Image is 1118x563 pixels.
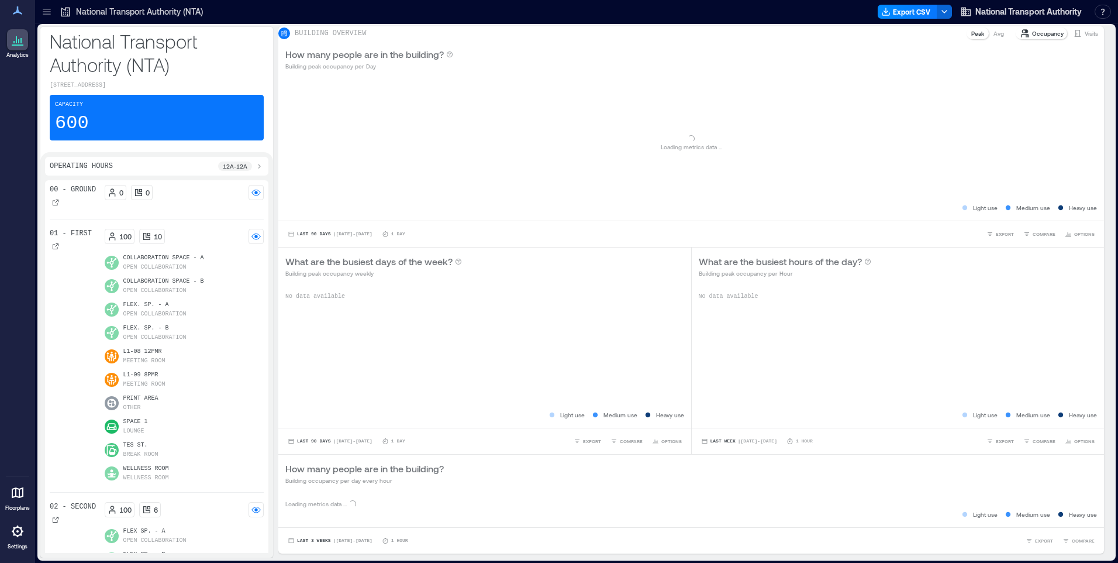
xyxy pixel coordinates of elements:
[661,142,722,152] p: Loading metrics data ...
[123,427,144,436] p: Lounge
[878,5,937,19] button: Export CSV
[146,188,150,197] p: 0
[123,536,187,545] p: Open Collaboration
[656,410,684,420] p: Heavy use
[1021,228,1058,240] button: COMPARE
[1016,410,1050,420] p: Medium use
[699,269,871,278] p: Building peak occupancy per Hour
[123,473,169,483] p: Wellness Room
[1016,510,1050,519] p: Medium use
[1032,29,1064,38] p: Occupancy
[123,370,165,380] p: L1-09 8PMR
[620,438,643,445] span: COMPARE
[1072,537,1095,544] span: COMPARE
[76,6,203,18] p: National Transport Authority (NTA)
[123,324,187,333] p: Flex. Sp. - B
[3,26,32,62] a: Analytics
[123,550,187,559] p: Flex Sp. - B
[285,61,453,71] p: Building peak occupancy per Day
[295,29,366,38] p: BUILDING OVERVIEW
[1069,510,1097,519] p: Heavy use
[5,504,30,511] p: Floorplans
[2,479,33,515] a: Floorplans
[50,162,113,171] p: Operating Hours
[1033,231,1055,238] span: COMPARE
[119,505,132,514] p: 100
[123,417,148,427] p: Space 1
[571,435,603,447] button: EXPORT
[123,263,187,272] p: Open Collaboration
[796,438,813,445] p: 1 Hour
[123,450,158,459] p: Break Room
[285,255,453,269] p: What are the busiest days of the week?
[285,269,462,278] p: Building peak occupancy weekly
[1033,438,1055,445] span: COMPARE
[123,347,165,356] p: L1-08 12PMR
[123,394,158,403] p: Print Area
[996,438,1014,445] span: EXPORT
[391,231,405,238] p: 1 Day
[6,52,29,59] p: Analytics
[123,300,187,310] p: Flex. Sp. - A
[123,356,165,366] p: Meeting Room
[984,435,1016,447] button: EXPORT
[55,100,83,109] p: Capacity
[984,228,1016,240] button: EXPORT
[123,253,204,263] p: Collaboration Space - A
[123,286,187,296] p: Open Collaboration
[50,229,92,238] p: 01 - First
[973,410,998,420] p: Light use
[973,203,998,212] p: Light use
[119,232,132,241] p: 100
[1016,203,1050,212] p: Medium use
[285,292,684,301] p: No data available
[650,435,684,447] button: OPTIONS
[123,310,187,319] p: Open Collaboration
[1023,535,1055,547] button: EXPORT
[391,537,408,544] p: 1 Hour
[55,112,89,135] p: 600
[993,29,1004,38] p: Avg
[123,441,158,450] p: Tes St.
[1035,537,1053,544] span: EXPORT
[975,6,1082,18] span: National Transport Authority
[285,476,444,485] p: Building occupancy per day every hour
[583,438,601,445] span: EXPORT
[1021,435,1058,447] button: COMPARE
[1069,203,1097,212] p: Heavy use
[1062,228,1097,240] button: OPTIONS
[285,499,347,509] p: Loading metrics data ...
[50,81,264,90] p: [STREET_ADDRESS]
[223,162,247,171] p: 12a - 12a
[154,505,158,514] p: 6
[123,403,141,413] p: Other
[50,502,96,511] p: 02 - Second
[50,29,264,76] p: National Transport Authority (NTA)
[4,517,32,554] a: Settings
[123,527,187,536] p: Flex Sp. - A
[285,462,444,476] p: How many people are in the building?
[123,464,169,473] p: Wellness Room
[50,185,96,194] p: 00 - Ground
[1085,29,1098,38] p: Visits
[699,255,862,269] p: What are the busiest hours of the day?
[285,47,444,61] p: How many people are in the building?
[285,435,375,447] button: Last 90 Days |[DATE]-[DATE]
[1069,410,1097,420] p: Heavy use
[971,29,984,38] p: Peak
[1074,231,1095,238] span: OPTIONS
[661,438,682,445] span: OPTIONS
[996,231,1014,238] span: EXPORT
[560,410,585,420] p: Light use
[123,277,204,286] p: Collaboration Space - B
[123,380,165,389] p: Meeting Room
[603,410,637,420] p: Medium use
[973,510,998,519] p: Light use
[285,535,375,547] button: Last 3 Weeks |[DATE]-[DATE]
[391,438,405,445] p: 1 Day
[608,435,645,447] button: COMPARE
[123,333,187,342] p: Open Collaboration
[8,543,27,550] p: Settings
[1060,535,1097,547] button: COMPARE
[154,232,162,241] p: 10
